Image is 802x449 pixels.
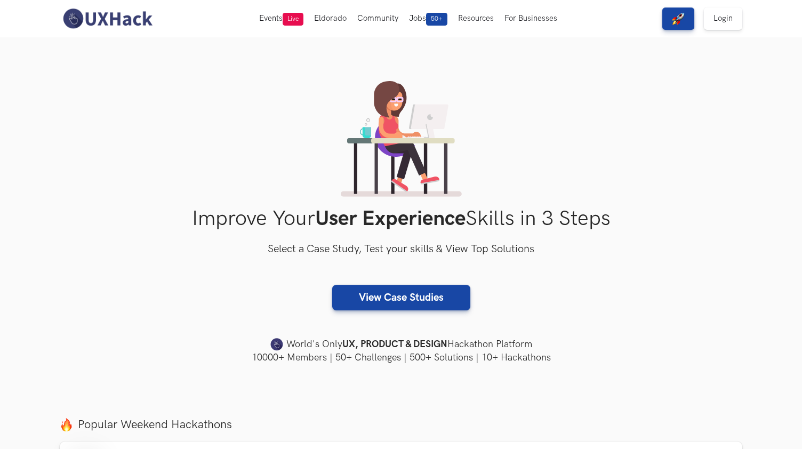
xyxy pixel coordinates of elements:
img: lady working on laptop [341,81,462,197]
h3: Select a Case Study, Test your skills & View Top Solutions [60,241,742,258]
img: fire.png [60,418,73,431]
img: UXHack-logo.png [60,7,155,30]
a: Login [704,7,742,30]
h1: Improve Your Skills in 3 Steps [60,206,742,231]
a: View Case Studies [332,285,470,310]
label: Popular Weekend Hackathons [60,418,742,432]
strong: UX, PRODUCT & DESIGN [342,337,447,352]
img: rocket [672,12,685,25]
h4: 10000+ Members | 50+ Challenges | 500+ Solutions | 10+ Hackathons [60,351,742,364]
strong: User Experience [315,206,466,231]
h4: World's Only Hackathon Platform [60,337,742,352]
span: 50+ [426,13,447,26]
span: Live [283,13,303,26]
img: uxhack-favicon-image.png [270,338,283,351]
